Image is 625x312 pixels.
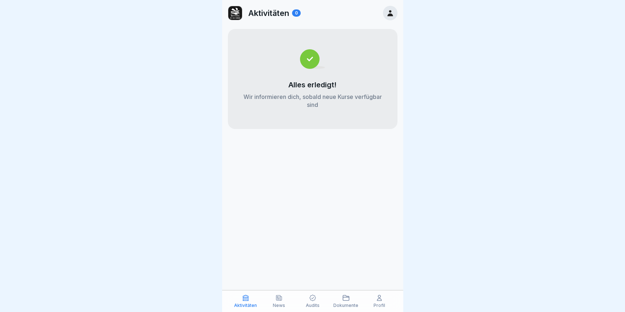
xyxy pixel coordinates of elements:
[273,303,285,308] p: News
[234,303,257,308] p: Aktivitäten
[300,49,325,69] img: completed.svg
[374,303,385,308] p: Profil
[292,9,301,17] div: 0
[288,80,337,89] p: Alles erledigt!
[306,303,320,308] p: Audits
[242,93,383,109] p: Wir informieren dich, sobald neue Kurse verfügbar sind
[228,6,242,20] img: zazc8asra4ka39jdtci05bj8.png
[248,8,289,18] p: Aktivitäten
[333,303,358,308] p: Dokumente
